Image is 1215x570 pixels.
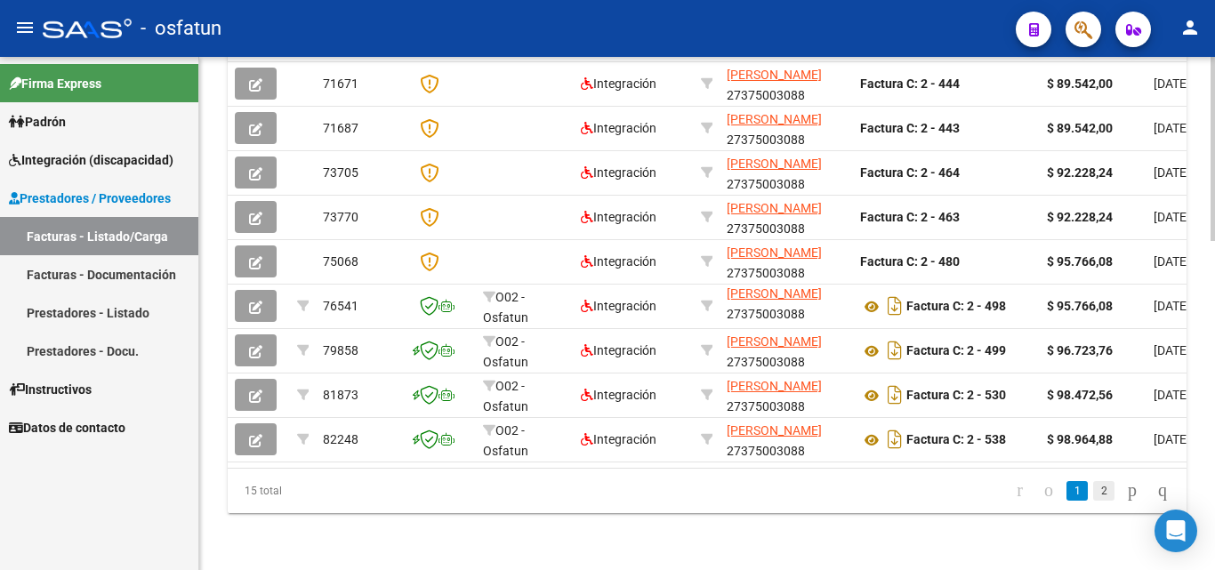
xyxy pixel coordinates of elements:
strong: Factura C: 2 - 480 [860,254,960,269]
span: [DATE] [1154,210,1190,224]
span: 79858 [323,343,358,357]
span: Firma Express [9,74,101,93]
i: Descargar documento [883,425,906,454]
span: O02 - Osfatun Propio [483,334,528,389]
span: Instructivos [9,380,92,399]
i: Descargar documento [883,292,906,320]
span: O02 - Osfatun Propio [483,379,528,434]
strong: $ 98.964,88 [1047,432,1113,446]
span: O02 - Osfatun Propio [483,290,528,345]
div: 27375003088 [727,287,846,325]
strong: $ 95.766,08 [1047,254,1113,269]
strong: Factura C: 2 - 464 [860,165,960,180]
span: [PERSON_NAME] [727,112,822,126]
strong: Factura C: 2 - 444 [860,76,960,91]
div: 27375003088 [727,65,846,102]
span: 82248 [323,432,358,446]
span: Integración (discapacidad) [9,150,173,170]
a: go to previous page [1036,481,1061,501]
span: 71687 [323,121,358,135]
strong: Factura C: 2 - 498 [906,300,1006,314]
span: [PERSON_NAME] [727,157,822,171]
div: 27375003088 [727,332,846,369]
mat-icon: menu [14,17,36,38]
strong: $ 95.766,08 [1047,299,1113,313]
span: [PERSON_NAME] [727,286,822,301]
strong: Factura C: 2 - 443 [860,121,960,135]
span: [DATE] [1154,343,1190,357]
span: [DATE] [1154,76,1190,91]
li: page 1 [1064,476,1090,506]
div: 27375003088 [727,421,846,458]
strong: Factura C: 2 - 538 [906,433,1006,447]
span: [DATE] [1154,121,1190,135]
strong: Factura C: 2 - 530 [906,389,1006,403]
span: Integración [581,165,656,180]
span: [DATE] [1154,388,1190,402]
strong: $ 89.542,00 [1047,121,1113,135]
a: 2 [1093,481,1114,501]
span: 76541 [323,299,358,313]
span: Integración [581,432,656,446]
span: [PERSON_NAME] [727,334,822,349]
mat-icon: person [1179,17,1201,38]
span: [DATE] [1154,165,1190,180]
span: Integración [581,121,656,135]
span: Prestadores / Proveedores [9,189,171,208]
a: 1 [1066,481,1088,501]
strong: $ 89.542,00 [1047,76,1113,91]
i: Descargar documento [883,336,906,365]
span: 75068 [323,254,358,269]
span: Datos de contacto [9,418,125,438]
span: [DATE] [1154,299,1190,313]
span: Integración [581,299,656,313]
div: 15 total [228,469,416,513]
a: go to first page [1009,481,1031,501]
span: 73705 [323,165,358,180]
span: 73770 [323,210,358,224]
span: O02 - Osfatun Propio [483,423,528,478]
span: Integración [581,210,656,224]
span: [PERSON_NAME] [727,379,822,393]
strong: $ 92.228,24 [1047,165,1113,180]
strong: Factura C: 2 - 463 [860,210,960,224]
span: [DATE] [1154,432,1190,446]
span: [PERSON_NAME] [727,68,822,82]
span: 71671 [323,76,358,91]
div: 27375003088 [727,376,846,413]
div: 27375003088 [727,198,846,236]
strong: Factura C: 2 - 499 [906,344,1006,358]
span: Integración [581,343,656,357]
li: page 2 [1090,476,1117,506]
span: [PERSON_NAME] [727,245,822,260]
span: Integración [581,388,656,402]
span: [DATE] [1154,254,1190,269]
div: 27375003088 [727,154,846,191]
span: Integración [581,76,656,91]
span: [PERSON_NAME] [727,423,822,438]
span: - osfatun [141,9,221,48]
span: Integración [581,254,656,269]
strong: $ 92.228,24 [1047,210,1113,224]
a: go to last page [1150,481,1175,501]
div: 27375003088 [727,109,846,147]
span: [PERSON_NAME] [727,201,822,215]
strong: $ 98.472,56 [1047,388,1113,402]
i: Descargar documento [883,381,906,409]
span: Padrón [9,112,66,132]
strong: $ 96.723,76 [1047,343,1113,357]
span: 81873 [323,388,358,402]
a: go to next page [1120,481,1145,501]
div: Open Intercom Messenger [1155,510,1197,552]
div: 27375003088 [727,243,846,280]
